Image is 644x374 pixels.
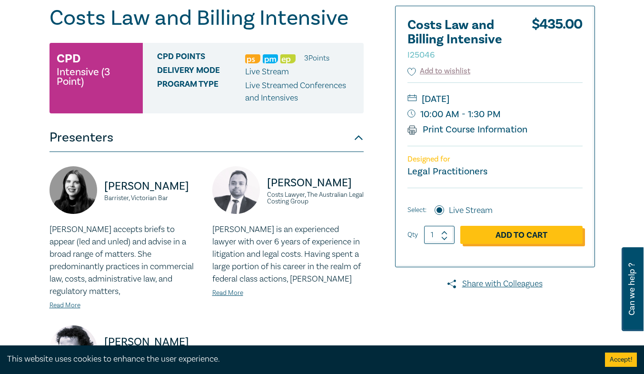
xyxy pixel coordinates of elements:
[157,66,245,78] span: Delivery Mode
[50,6,364,30] h1: Costs Law and Billing Intensive
[212,289,243,297] a: Read More
[407,91,583,107] small: [DATE]
[50,166,97,214] img: https://s3.ap-southeast-2.amazonaws.com/leo-cussen-store-production-content/Contacts/Annabelle%20...
[57,67,136,86] small: Intensive (3 Point)
[263,54,278,63] img: Practice Management & Business Skills
[395,278,595,290] a: Share with Colleagues
[7,353,591,365] div: This website uses cookies to enhance the user experience.
[407,165,487,178] small: Legal Practitioners
[50,301,80,310] a: Read More
[50,325,97,373] img: https://s3.ap-southeast-2.amazonaws.com/leo-cussen-store-production-content/Contacts/Gareth%20Jon...
[104,334,201,350] p: [PERSON_NAME]
[157,80,245,104] span: Program type
[57,50,80,67] h3: CPD
[407,107,583,122] small: 10:00 AM - 1:30 PM
[280,54,296,63] img: Ethics & Professional Responsibility
[304,52,329,64] li: 3 Point s
[267,192,364,205] small: Costs Lawyer, The Australian Legal Costing Group
[104,195,201,202] small: Barrister, Victorian Bar
[627,253,636,325] span: Can we help ?
[460,226,583,244] a: Add to Cart
[245,54,260,63] img: Professional Skills
[407,66,471,77] button: Add to wishlist
[407,123,528,136] a: Print Course Information
[212,223,364,285] p: [PERSON_NAME] is an experienced lawyer with over 6 years of experience in litigation and legal co...
[157,52,245,64] span: CPD Points
[532,18,583,66] div: $ 435.00
[407,205,426,215] span: Select:
[212,166,260,214] img: https://s3.ap-southeast-2.amazonaws.com/leo-cussen-store-production-content/Contacts/Andrew%20Cha...
[267,175,364,191] p: [PERSON_NAME]
[407,230,418,240] label: Qty
[424,226,455,244] input: 1
[104,179,201,194] p: [PERSON_NAME]
[407,50,435,61] small: I25046
[50,223,201,298] p: [PERSON_NAME] accepts briefs to appear (led and unled) and advise in a broad range of matters. Sh...
[449,204,493,217] label: Live Stream
[245,66,289,77] span: Live Stream
[245,80,357,104] p: Live Streamed Conferences and Intensives
[50,123,364,152] button: Presenters
[407,155,583,164] p: Designed for
[605,353,637,367] button: Accept cookies
[407,18,512,61] h2: Costs Law and Billing Intensive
